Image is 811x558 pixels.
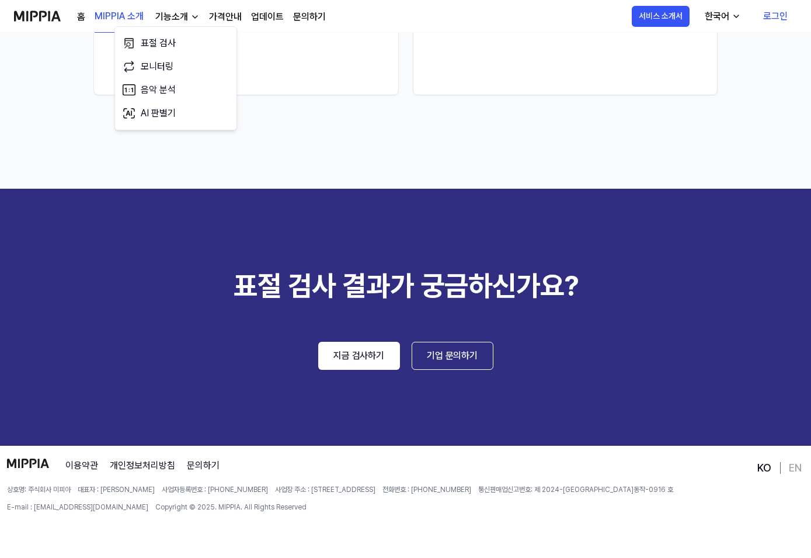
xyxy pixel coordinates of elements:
[632,6,690,27] button: 서비스 소개서
[110,459,175,473] a: 개인정보처리방침
[65,459,98,473] a: 이용약관
[234,265,577,307] p: 표절 검사 결과가 궁금하신가요?
[7,484,71,495] span: 상호명: 주식회사 미피아
[120,102,232,125] a: AI 판별기
[382,484,471,495] span: 전화번호 : [PHONE_NUMBER]
[120,55,232,78] a: 모니터링
[120,32,232,55] a: 표절 검사
[757,461,771,475] a: KO
[412,342,493,370] a: 기업 문의하기
[153,10,200,24] button: 기능소개
[95,1,144,33] a: MIPPIA 소개
[120,78,232,102] a: 음악 분석
[190,12,200,22] img: down
[293,10,326,24] a: 문의하기
[702,9,732,23] div: 한국어
[251,10,284,24] a: 업데이트
[7,459,49,468] img: logo
[162,484,268,495] span: 사업자등록번호 : [PHONE_NUMBER]
[77,10,85,24] a: 홈
[789,461,802,475] a: EN
[187,459,220,473] a: 문의하기
[78,484,155,495] span: 대표자 : [PERSON_NAME]
[209,10,242,24] a: 가격안내
[155,502,307,512] span: Copyright © 2025. MIPPIA. All Rights Reserved
[275,484,375,495] span: 사업장 주소 : [STREET_ADDRESS]
[7,502,148,512] span: E-mail : [EMAIL_ADDRESS][DOMAIN_NAME]
[695,5,748,28] button: 한국어
[478,484,673,495] span: 통신판매업신고번호: 제 2024-[GEOGRAPHIC_DATA]동작-0916 호
[318,342,400,370] a: 지금 검사하기
[153,10,190,24] div: 기능소개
